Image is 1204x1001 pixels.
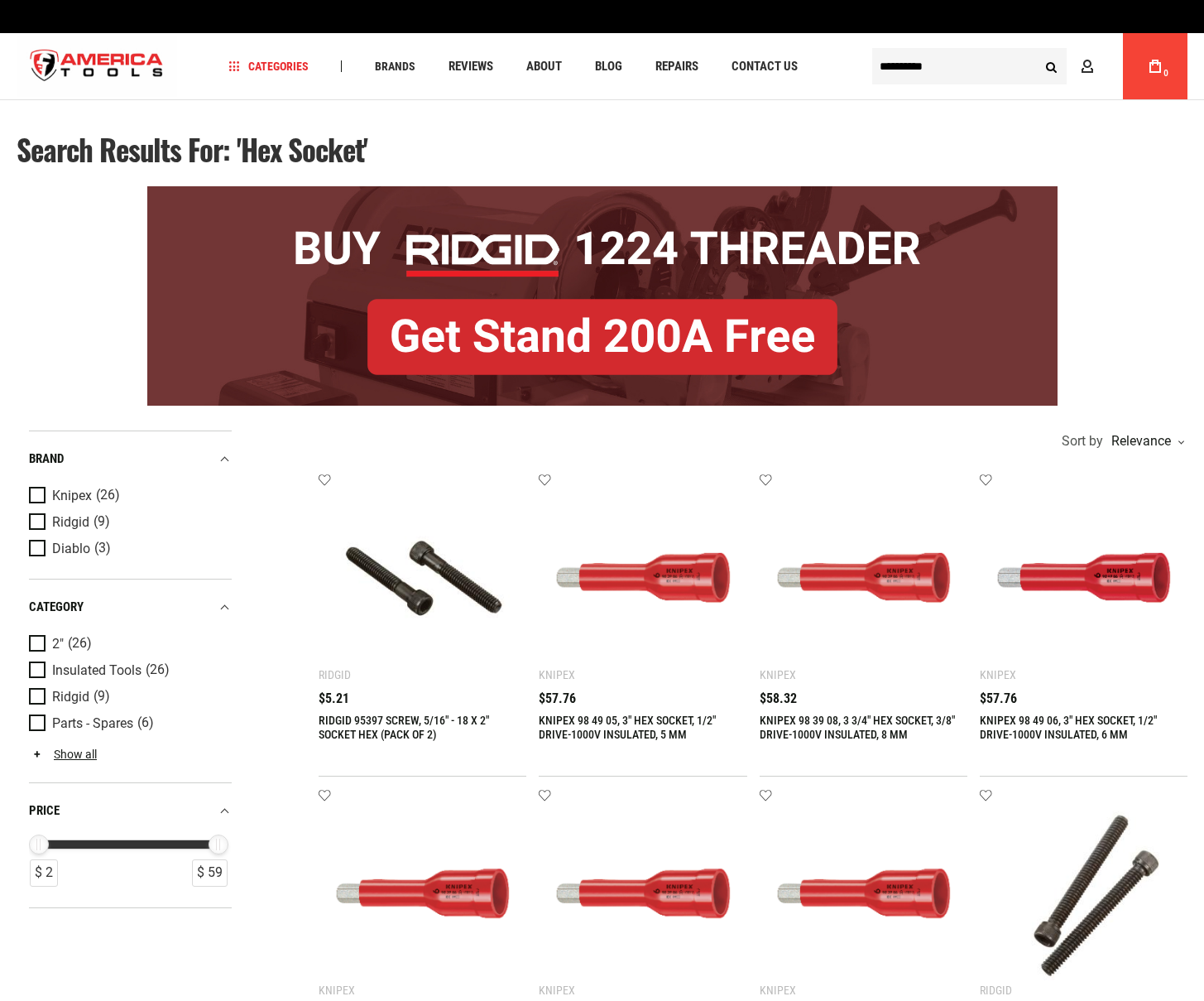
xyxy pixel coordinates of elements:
[367,55,423,78] a: Brands
[52,515,89,530] span: Ridgid
[29,800,232,822] div: price
[147,186,1058,406] img: BOGO: Buy RIDGID® 1224 Threader, Get Stand 200A Free!
[732,60,798,73] span: Contact Us
[29,748,97,761] a: Show all
[1062,435,1103,448] span: Sort by
[996,806,1171,980] img: RIDGID 93622 SCREW, 1/4 - 20 X 2 - 1/2
[222,55,316,78] a: Categories
[29,596,232,618] div: category
[29,513,228,532] a: Ridgid (9)
[980,668,1016,681] div: Knipex
[29,431,232,908] div: Product Filters
[980,984,1012,997] div: Ridgid
[29,688,228,706] a: Ridgid (9)
[68,637,92,651] span: (26)
[588,55,630,78] a: Blog
[30,859,58,887] div: $ 2
[229,60,309,72] span: Categories
[52,716,133,731] span: Parts - Spares
[539,984,575,997] div: Knipex
[760,714,955,741] a: KNIPEX 98 39 08, 3 3/4" HEX SOCKET, 3/8" DRIVE-1000V INSULATED, 8 MM
[760,692,797,705] span: $58.32
[996,489,1171,664] img: KNIPEX 98 49 06, 3
[539,714,716,741] a: KNIPEX 98 49 05, 3" HEX SOCKET, 1/2" DRIVE-1000V INSULATED, 5 MM
[94,690,110,704] span: (9)
[555,806,730,980] img: KNIPEX 98 39 05, 3 3/4
[519,55,569,78] a: About
[648,55,706,78] a: Repairs
[319,984,355,997] div: Knipex
[526,60,562,73] span: About
[52,488,92,503] span: Knipex
[441,55,501,78] a: Reviews
[555,489,730,664] img: KNIPEX 98 49 05, 3
[29,540,228,558] a: Diablo (3)
[52,637,64,652] span: 2"
[1139,33,1171,99] a: 0
[192,859,228,887] div: $ 59
[319,692,349,705] span: $5.21
[1035,51,1067,82] button: Search
[29,662,228,680] a: Insulated Tools (26)
[146,663,170,677] span: (26)
[17,36,177,98] a: store logo
[319,714,489,741] a: RIDGID 95397 SCREW, 5/16" - 18 X 2" SOCKET HEX (PACK OF 2)
[52,541,90,556] span: Diablo
[539,692,576,705] span: $57.76
[29,487,228,505] a: Knipex (26)
[96,488,120,503] span: (26)
[760,984,796,997] div: Knipex
[94,515,110,529] span: (9)
[335,489,510,664] img: RIDGID 95397 SCREW, 5/16
[137,716,154,730] span: (6)
[776,806,951,980] img: KNIPEX 98 39 06, 3 3/4
[52,690,89,705] span: Ridgid
[1107,435,1183,448] div: Relevance
[375,60,415,72] span: Brands
[29,635,228,653] a: 2" (26)
[449,60,493,73] span: Reviews
[17,128,367,171] span: Search results for: 'hex socket'
[776,489,951,664] img: KNIPEX 98 39 08, 3 3/4
[539,668,575,681] div: Knipex
[980,714,1157,741] a: KNIPEX 98 49 06, 3" HEX SOCKET, 1/2" DRIVE-1000V INSULATED, 6 MM
[94,541,111,556] span: (3)
[724,55,805,78] a: Contact Us
[29,715,228,733] a: Parts - Spares (6)
[760,668,796,681] div: Knipex
[1163,69,1168,78] span: 0
[319,668,351,681] div: Ridgid
[980,692,1017,705] span: $57.76
[147,186,1058,199] a: BOGO: Buy RIDGID® 1224 Threader, Get Stand 200A Free!
[595,60,622,73] span: Blog
[655,60,698,73] span: Repairs
[17,36,177,98] img: America Tools
[335,806,510,980] img: KNIPEX 98 49 08, 3
[52,663,142,678] span: Insulated Tools
[29,448,232,470] div: Brand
